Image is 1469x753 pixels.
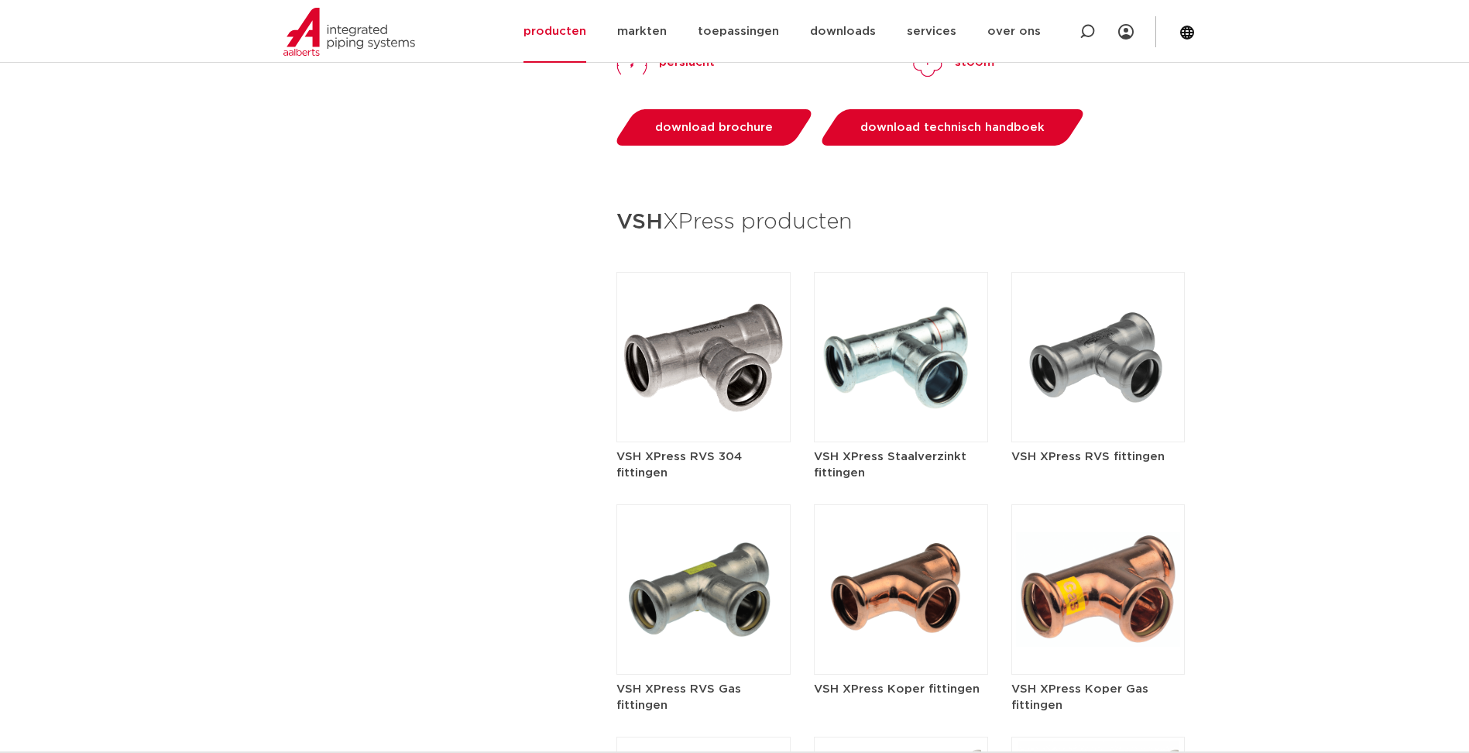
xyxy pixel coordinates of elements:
[616,449,791,481] h5: VSH XPress RVS 304 fittingen
[616,681,791,713] h5: VSH XPress RVS Gas fittingen
[814,583,988,697] a: VSH XPress Koper fittingen
[659,53,715,72] p: perslucht
[1011,681,1186,713] h5: VSH XPress Koper Gas fittingen
[860,122,1045,133] span: download technisch handboek
[814,351,988,481] a: VSH XPress Staalverzinkt fittingen
[613,109,816,146] a: download brochure
[616,47,715,78] a: perslucht
[616,211,663,233] strong: VSH
[616,583,791,713] a: VSH XPress RVS Gas fittingen
[912,47,994,78] a: stoom
[1011,351,1186,465] a: VSH XPress RVS fittingen
[1011,449,1186,465] h5: VSH XPress RVS fittingen
[818,109,1088,146] a: download technisch handboek
[1011,583,1186,713] a: VSH XPress Koper Gas fittingen
[955,53,994,72] p: stoom
[616,205,1186,241] h3: XPress producten
[814,681,988,697] h5: VSH XPress Koper fittingen
[616,351,791,481] a: VSH XPress RVS 304 fittingen
[814,449,988,481] h5: VSH XPress Staalverzinkt fittingen
[655,122,773,133] span: download brochure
